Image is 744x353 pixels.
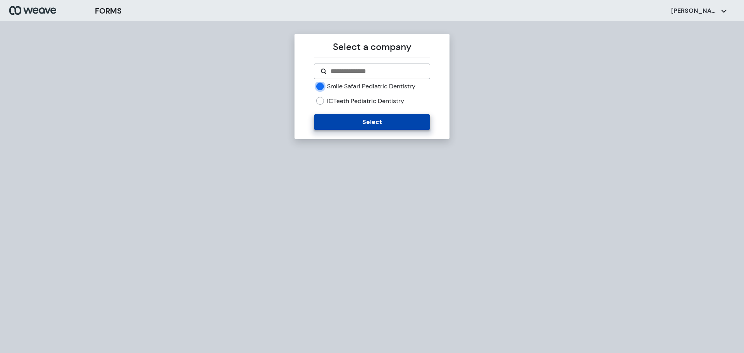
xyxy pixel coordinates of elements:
h3: FORMS [95,5,122,17]
button: Select [314,114,430,130]
p: [PERSON_NAME] [671,7,718,15]
label: Smile Safari Pediatric Dentistry [327,82,415,91]
p: Select a company [314,40,430,54]
label: ICTeeth Pediatric Dentistry [327,97,404,105]
input: Search [330,67,423,76]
